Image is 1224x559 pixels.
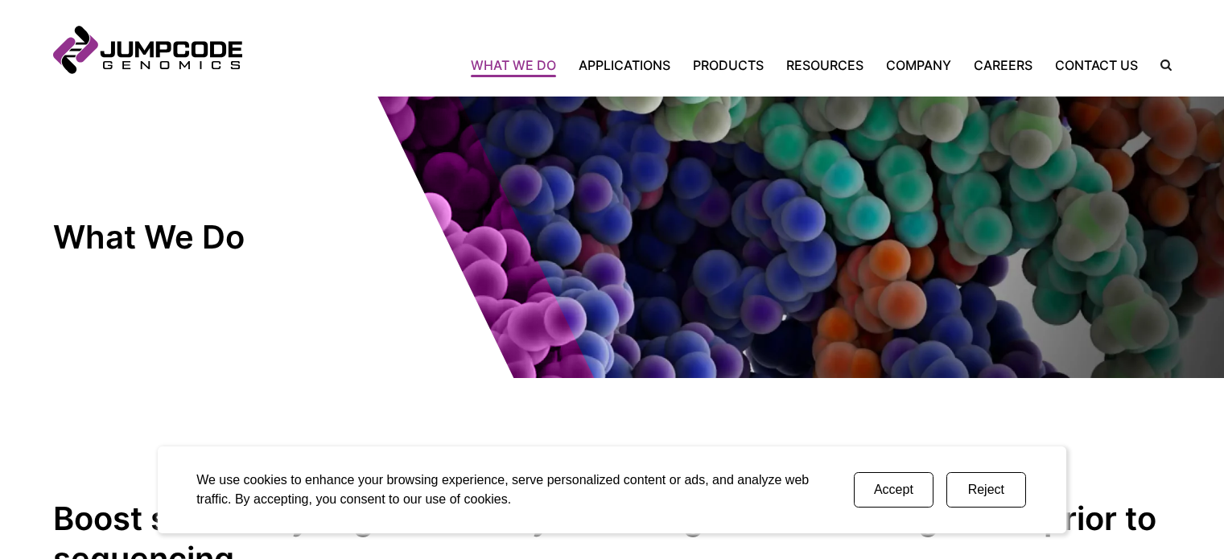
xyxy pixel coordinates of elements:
[962,55,1044,75] a: Careers
[242,55,1149,75] nav: Primary Navigation
[196,473,809,506] span: We use cookies to enhance your browsing experience, serve personalized content or ads, and analyz...
[1149,60,1172,71] label: Search the site.
[471,55,567,75] a: What We Do
[567,55,682,75] a: Applications
[682,55,775,75] a: Products
[854,472,933,508] button: Accept
[775,55,875,75] a: Resources
[875,55,962,75] a: Company
[946,472,1026,508] button: Reject
[1044,55,1149,75] a: Contact Us
[53,217,343,257] h1: What We Do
